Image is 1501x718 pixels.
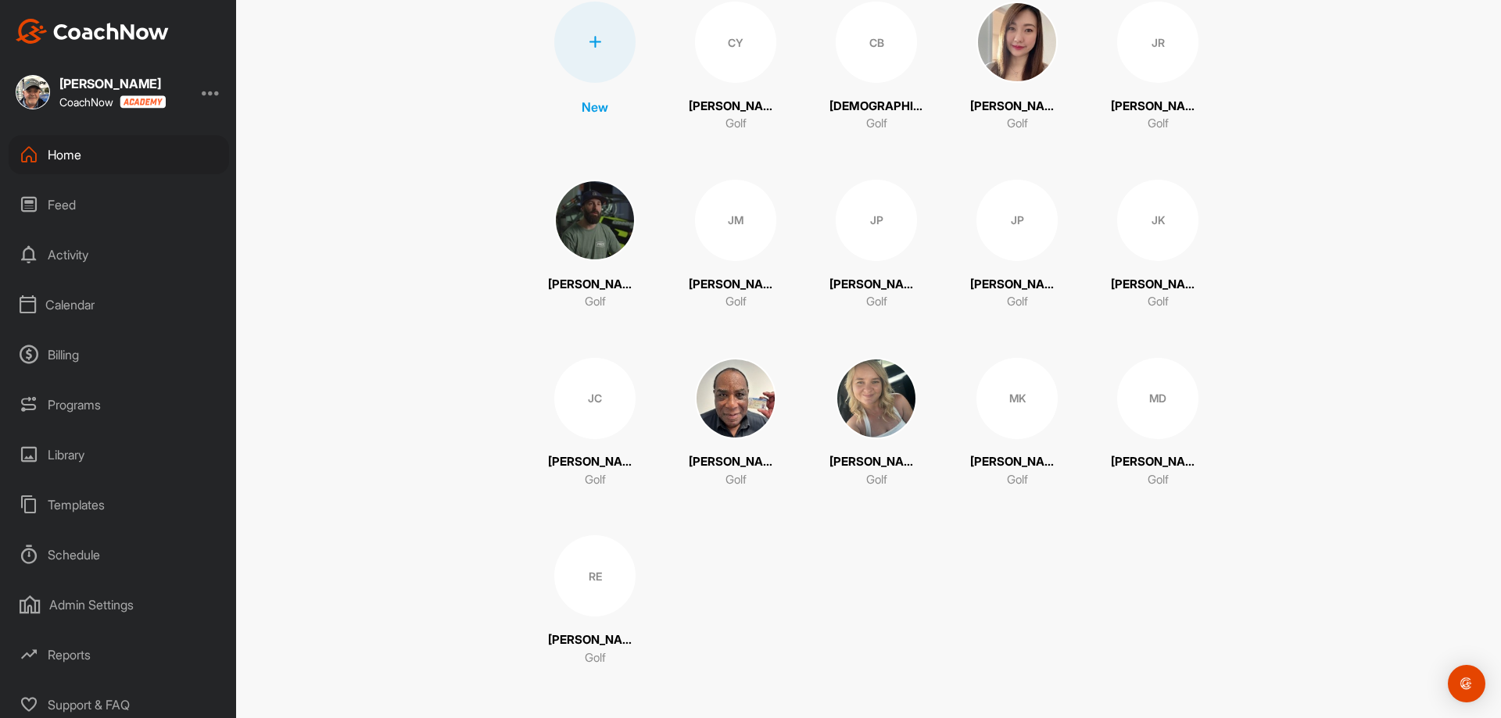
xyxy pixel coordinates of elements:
[689,98,783,116] p: [PERSON_NAME] [PERSON_NAME]
[9,385,229,424] div: Programs
[689,180,783,311] a: JM[PERSON_NAME]Golf
[9,135,229,174] div: Home
[548,358,642,489] a: JC[PERSON_NAME]Golf
[120,95,166,109] img: CoachNow acadmey
[1148,293,1169,311] p: Golf
[695,180,776,261] div: JM
[829,358,923,489] a: [PERSON_NAME]Golf
[970,276,1064,294] p: [PERSON_NAME]
[554,180,636,261] img: square_ccdcaa912d2a8363c8419354895687a9.jpg
[1148,115,1169,133] p: Golf
[9,485,229,524] div: Templates
[866,471,887,489] p: Golf
[976,180,1058,261] div: JP
[9,335,229,374] div: Billing
[689,358,783,489] a: [PERSON_NAME]Golf
[689,2,783,133] a: CY[PERSON_NAME] [PERSON_NAME]Golf
[554,535,636,616] div: RE
[9,185,229,224] div: Feed
[1117,180,1198,261] div: JK
[548,453,642,471] p: [PERSON_NAME]
[689,453,783,471] p: [PERSON_NAME]
[1111,358,1205,489] a: MD[PERSON_NAME] DayGolf
[866,115,887,133] p: Golf
[689,276,783,294] p: [PERSON_NAME]
[1007,471,1028,489] p: Golf
[585,649,606,667] p: Golf
[725,115,747,133] p: Golf
[970,2,1064,133] a: [PERSON_NAME] [PERSON_NAME]Golf
[548,631,642,649] p: [PERSON_NAME]
[548,535,642,666] a: RE[PERSON_NAME]Golf
[829,453,923,471] p: [PERSON_NAME]
[1007,115,1028,133] p: Golf
[9,585,229,624] div: Admin Settings
[970,358,1064,489] a: MK[PERSON_NAME]Golf
[1111,98,1205,116] p: [PERSON_NAME]
[16,75,50,109] img: square_cac399e08904f4b61a01a0671b01e02f.jpg
[725,293,747,311] p: Golf
[829,276,923,294] p: [PERSON_NAME]
[866,293,887,311] p: Golf
[1111,453,1205,471] p: [PERSON_NAME] Day
[548,276,642,294] p: [PERSON_NAME]
[1117,358,1198,439] div: MD
[548,180,642,311] a: [PERSON_NAME]Golf
[695,358,776,439] img: square_23e2fcd1f58fe91f25d7b90c40a3db6f.jpg
[976,358,1058,439] div: MK
[836,358,917,439] img: square_8e7f072b2a4aafc577915625d0de4d3b.jpg
[9,635,229,674] div: Reports
[1111,276,1205,294] p: [PERSON_NAME]
[829,2,923,133] a: CB[DEMOGRAPHIC_DATA][PERSON_NAME]Golf
[1448,665,1485,702] div: Open Intercom Messenger
[836,180,917,261] div: JP
[829,98,923,116] p: [DEMOGRAPHIC_DATA][PERSON_NAME]
[829,180,923,311] a: JP[PERSON_NAME]Golf
[9,535,229,574] div: Schedule
[59,77,166,90] div: [PERSON_NAME]
[1111,2,1205,133] a: JR[PERSON_NAME]Golf
[59,95,166,109] div: CoachNow
[695,2,776,83] div: CY
[976,2,1058,83] img: square_94ce6e231ec8c4367dbe1713e300928c.jpg
[9,435,229,474] div: Library
[970,180,1064,311] a: JP[PERSON_NAME]Golf
[585,471,606,489] p: Golf
[1007,293,1028,311] p: Golf
[725,471,747,489] p: Golf
[1117,2,1198,83] div: JR
[585,293,606,311] p: Golf
[970,98,1064,116] p: [PERSON_NAME] [PERSON_NAME]
[554,358,636,439] div: JC
[1111,180,1205,311] a: JK[PERSON_NAME]Golf
[9,285,229,324] div: Calendar
[16,19,169,44] img: CoachNow
[970,453,1064,471] p: [PERSON_NAME]
[9,235,229,274] div: Activity
[836,2,917,83] div: CB
[582,98,608,116] p: New
[1148,471,1169,489] p: Golf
